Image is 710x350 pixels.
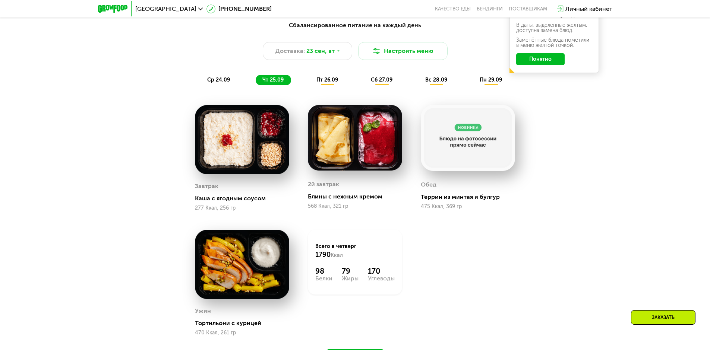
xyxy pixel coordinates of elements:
a: Качество еды [435,6,471,12]
div: В даты, выделенные желтым, доступна замена блюд. [516,23,592,33]
span: чт 25.09 [262,77,284,83]
div: Белки [315,276,332,281]
div: Блины с нежным кремом [308,193,408,200]
div: Каша с ягодным соусом [195,195,295,202]
div: Заменённые блюда пометили в меню жёлтой точкой. [516,38,592,48]
div: 475 Ккал, 369 гр [421,204,515,210]
span: Доставка: [275,47,305,55]
div: Завтрак [195,181,218,192]
div: поставщикам [509,6,547,12]
div: Сбалансированное питание на каждый день [135,21,576,30]
div: Тортильони с курицей [195,319,295,327]
span: 1790 [315,251,331,259]
button: Настроить меню [358,42,448,60]
span: пт 26.09 [316,77,338,83]
div: Всего в четверг [315,243,395,259]
div: Ваше меню на эту неделю [516,13,592,18]
div: 277 Ккал, 256 гр [195,205,289,211]
div: Обед [421,179,436,190]
div: 2й завтрак [308,179,339,190]
div: Личный кабинет [565,4,612,13]
span: сб 27.09 [371,77,392,83]
div: 568 Ккал, 321 гр [308,203,402,209]
a: [PHONE_NUMBER] [206,4,272,13]
div: Жиры [342,276,359,281]
a: Вендинги [477,6,503,12]
span: Ккал [331,252,343,258]
div: 98 [315,267,332,276]
span: вс 28.09 [425,77,447,83]
span: ср 24.09 [207,77,230,83]
button: Понятно [516,53,565,65]
div: 79 [342,267,359,276]
div: Террин из минтая и булгур [421,193,521,201]
div: 470 Ккал, 261 гр [195,330,289,336]
div: Углеводы [368,276,395,281]
span: 23 сен, вт [306,47,335,55]
div: 170 [368,267,395,276]
span: [GEOGRAPHIC_DATA] [135,6,196,12]
span: пн 29.09 [480,77,502,83]
div: Заказать [631,310,695,325]
div: Ужин [195,305,211,316]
